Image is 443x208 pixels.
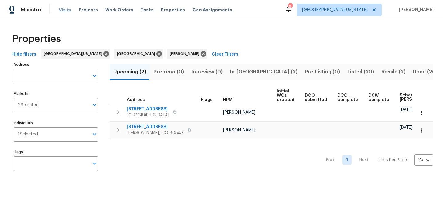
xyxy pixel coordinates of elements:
span: [GEOGRAPHIC_DATA][US_STATE] [302,7,368,13]
span: Clear Filters [212,51,238,58]
span: Pre-reno (0) [154,68,184,76]
button: Open [90,130,99,139]
span: Projects [79,7,98,13]
span: Work Orders [105,7,133,13]
span: [PERSON_NAME], CO 80547 [127,130,184,136]
div: [GEOGRAPHIC_DATA][US_STATE] [41,49,110,59]
span: Scheduled [PERSON_NAME] [400,93,434,102]
label: Address [14,63,98,66]
span: [PERSON_NAME] [223,128,255,132]
span: Upcoming (2) [113,68,146,76]
span: Properties [12,36,61,42]
span: [PERSON_NAME] [170,51,202,57]
a: Goto page 1 [342,155,352,165]
span: Maestro [21,7,41,13]
span: [STREET_ADDRESS] [127,106,169,112]
label: Markets [14,92,98,96]
span: [PERSON_NAME] [223,110,255,115]
button: Open [90,101,99,109]
span: In-[GEOGRAPHIC_DATA] (2) [230,68,297,76]
span: Tasks [141,8,154,12]
button: Hide filters [10,49,39,60]
button: Open [90,72,99,80]
span: [GEOGRAPHIC_DATA] [117,51,158,57]
span: Visits [59,7,71,13]
nav: Pagination Navigation [320,143,433,177]
span: [PERSON_NAME] [397,7,434,13]
div: 25 [414,152,433,168]
span: Resale (2) [381,68,405,76]
label: Individuals [14,121,98,125]
span: In-review (0) [191,68,223,76]
span: HPM [223,98,233,102]
span: Properties [161,7,185,13]
span: D0W complete [369,93,389,102]
div: [GEOGRAPHIC_DATA] [114,49,163,59]
span: [DATE] [400,125,413,130]
span: 1 Selected [18,132,38,137]
span: Geo Assignments [192,7,232,13]
p: Items Per Page [376,157,407,163]
span: Listed (20) [347,68,374,76]
span: DCO complete [337,93,358,102]
span: [GEOGRAPHIC_DATA] [127,112,169,118]
span: Pre-Listing (0) [305,68,340,76]
span: DCO submitted [305,93,327,102]
span: Initial WOs created [277,89,294,102]
label: Flags [14,150,98,154]
span: [STREET_ADDRESS] [127,124,184,130]
span: Flags [201,98,213,102]
button: Open [90,159,99,168]
span: [DATE] [400,108,413,112]
span: Done (208) [413,68,441,76]
span: Hide filters [12,51,36,58]
div: [PERSON_NAME] [167,49,207,59]
button: Clear Filters [209,49,241,60]
div: 5 [288,4,292,10]
span: [GEOGRAPHIC_DATA][US_STATE] [44,51,105,57]
span: Address [127,98,145,102]
span: 2 Selected [18,103,39,108]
